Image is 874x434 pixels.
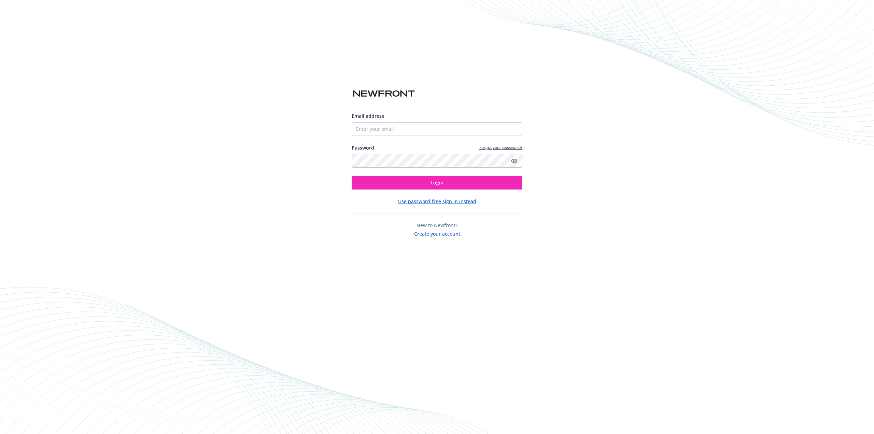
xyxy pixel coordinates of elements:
[431,179,443,186] span: Login
[352,144,374,151] label: Password
[417,222,457,228] span: New to Newfront?
[398,198,476,205] button: Use password-free sign in instead
[352,113,384,119] span: Email address
[414,229,460,237] button: Create your account
[479,144,522,150] a: Forgot your password?
[510,157,518,165] a: Show password
[352,154,522,168] input: Enter your password
[352,176,522,190] button: Login
[352,88,416,100] img: Newfront logo
[352,122,522,136] input: Enter your email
